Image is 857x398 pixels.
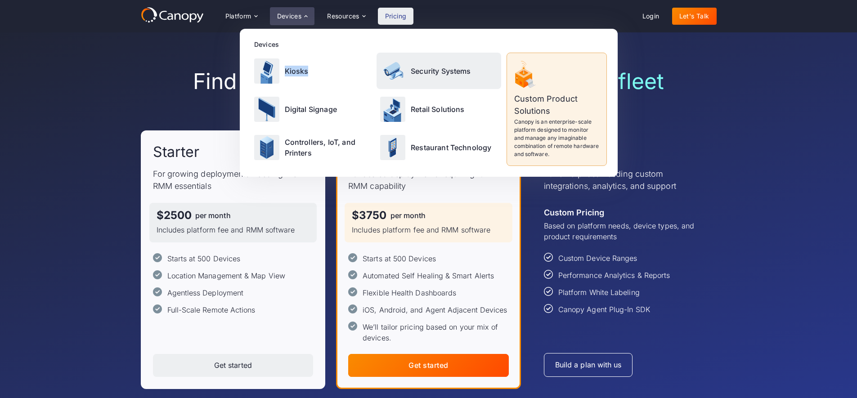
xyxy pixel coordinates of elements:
div: Platform [218,7,265,25]
p: Kiosks [285,66,309,76]
div: Starts at 500 Devices [363,253,436,264]
p: Includes platform fee and RMM software [157,224,310,235]
a: Build a plan with us [544,353,633,377]
a: Pricing [378,8,414,25]
div: Automated Self Healing & Smart Alerts [363,270,494,281]
div: Devices [254,40,607,49]
h1: Find the right plan for [141,68,717,94]
div: $3750 [352,210,386,221]
p: Retail Solutions [411,104,465,115]
a: Let's Talk [672,8,717,25]
div: $2500 [157,210,192,221]
a: Restaurant Technology [377,130,501,166]
p: Custom Product Solutions [514,93,599,117]
div: Get started [408,361,448,370]
div: Devices [270,7,315,25]
div: per month [390,212,426,219]
a: Digital Signage [251,91,375,127]
a: Controllers, IoT, and Printers [251,130,375,166]
div: Resources [320,7,372,25]
div: Agentless Deployment [167,287,244,298]
div: Performance Analytics & Reports [558,270,670,281]
div: Starts at 500 Devices [167,253,241,264]
p: Restaurant Technology [411,142,491,153]
div: iOS, Android, and Agent Adjacent Devices [363,304,507,315]
div: Canopy Agent Plug-In SDK [558,304,650,315]
p: For enterprises needing custom integrations, analytics, and support [544,168,704,192]
div: Flexible Health Dashboards [363,287,456,298]
div: Location Management & Map View [167,270,285,281]
a: Custom Product SolutionsCanopy is an enterprise-scale platform designed to monitor and manage any... [507,53,607,166]
div: Full-Scale Remote Actions [167,304,256,315]
div: Platform [225,13,251,19]
div: Custom Pricing [544,206,604,219]
a: Get started [153,354,314,377]
a: Security Systems [377,53,501,89]
div: Resources [327,13,359,19]
a: Retail Solutions [377,91,501,127]
nav: Devices [240,29,618,177]
div: Build a plan with us [555,361,622,369]
div: Custom Device Ranges [558,253,637,264]
p: Includes platform fee and RMM software [352,224,505,235]
div: per month [195,212,231,219]
p: Controllers, IoT, and Printers [285,137,372,158]
a: Login [635,8,667,25]
p: For scaled deployments requiring full RMM capability [348,168,509,192]
div: Get started [214,361,252,370]
p: Based on platform needs, device types, and product requirements [544,220,704,242]
div: Platform White Labeling [558,287,640,298]
p: Security Systems [411,66,471,76]
div: We’ll tailor pricing based on your mix of devices. [363,322,509,343]
p: Digital Signage [285,104,337,115]
a: Get started [348,354,509,377]
a: Kiosks [251,53,375,89]
div: Devices [277,13,302,19]
p: For growing deployments needing the RMM essentials [153,168,314,192]
p: Canopy is an enterprise-scale platform designed to monitor and manage any imaginable combination ... [514,118,599,158]
h2: Starter [153,143,200,161]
